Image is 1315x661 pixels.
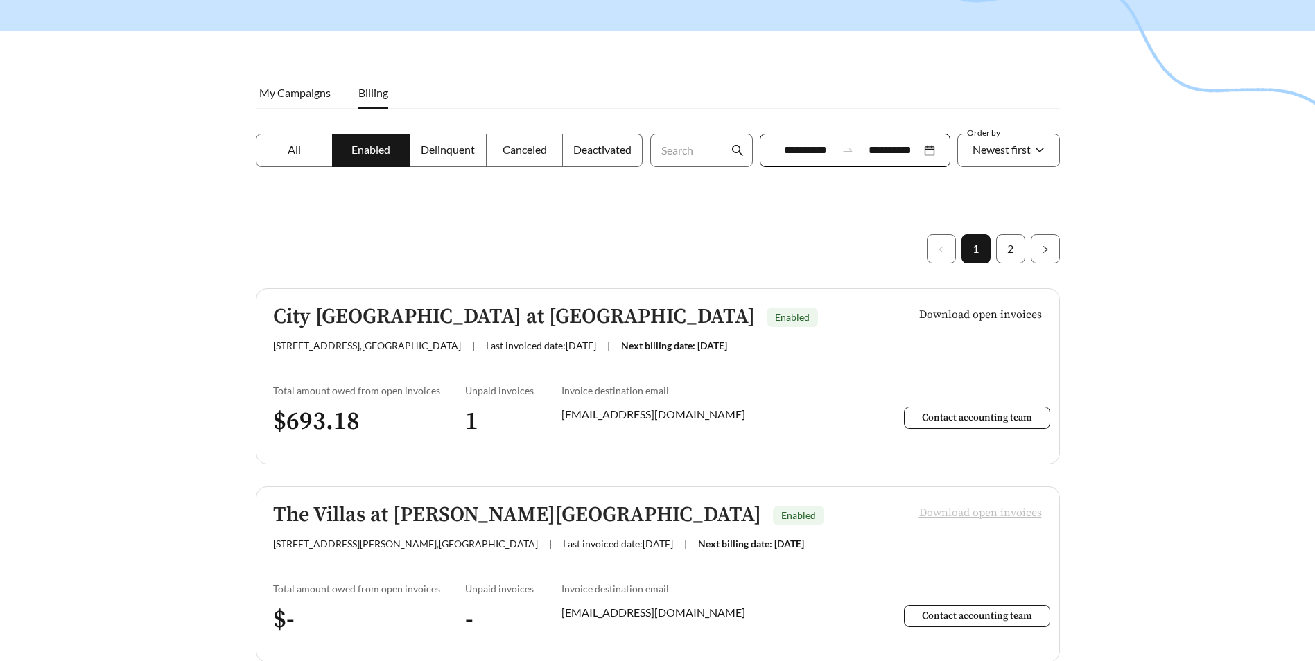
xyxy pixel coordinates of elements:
[962,235,990,263] a: 1
[273,306,755,328] h5: City [GEOGRAPHIC_DATA] at [GEOGRAPHIC_DATA]
[503,143,547,156] span: Canceled
[561,385,850,396] div: Invoice destination email
[561,583,850,594] div: Invoice destination email
[1031,234,1060,263] button: right
[731,144,744,157] span: search
[842,144,854,157] span: to
[904,605,1050,627] button: Contact accounting team
[927,234,956,263] button: left
[256,288,1060,464] a: City [GEOGRAPHIC_DATA] at [GEOGRAPHIC_DATA]Enabled[STREET_ADDRESS],[GEOGRAPHIC_DATA]|Last invoice...
[273,406,466,437] h3: $ 693.18
[465,604,561,635] h3: -
[908,303,1043,332] button: Download open invoices
[421,143,475,156] span: Delinquent
[288,143,301,156] span: All
[573,143,632,156] span: Deactivated
[621,340,727,351] span: Next billing date: [DATE]
[259,86,331,99] span: My Campaigns
[273,538,538,549] span: [STREET_ADDRESS][PERSON_NAME] , [GEOGRAPHIC_DATA]
[961,234,991,263] li: 1
[973,143,1031,156] span: Newest first
[922,412,1032,424] span: Contact accounting team
[1041,245,1050,254] span: right
[465,406,561,437] h3: 1
[684,538,687,549] span: |
[1031,234,1060,263] li: Next Page
[698,538,804,549] span: Next billing date: [DATE]
[997,235,1025,263] a: 2
[472,340,475,351] span: |
[561,406,850,423] div: [EMAIL_ADDRESS][DOMAIN_NAME]
[563,538,673,549] span: Last invoiced date: [DATE]
[273,340,461,351] span: [STREET_ADDRESS] , [GEOGRAPHIC_DATA]
[273,604,466,635] h3: $ -
[607,340,610,351] span: |
[273,385,466,396] div: Total amount owed from open invoices
[549,538,552,549] span: |
[919,306,1042,323] span: Download open invoices
[273,504,761,527] h5: The Villas at [PERSON_NAME][GEOGRAPHIC_DATA]
[922,610,1032,622] span: Contact accounting team
[927,234,956,263] li: Previous Page
[465,583,561,594] div: Unpaid invoices
[908,501,1043,530] button: Download open invoices
[775,311,810,323] span: Enabled
[273,583,466,594] div: Total amount owed from open invoices
[351,143,390,156] span: Enabled
[486,340,596,351] span: Last invoiced date: [DATE]
[781,509,816,521] span: Enabled
[465,385,561,396] div: Unpaid invoices
[358,86,388,99] span: Billing
[937,245,946,254] span: left
[904,407,1050,429] button: Contact accounting team
[561,604,850,621] div: [EMAIL_ADDRESS][DOMAIN_NAME]
[842,144,854,157] span: swap-right
[996,234,1025,263] li: 2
